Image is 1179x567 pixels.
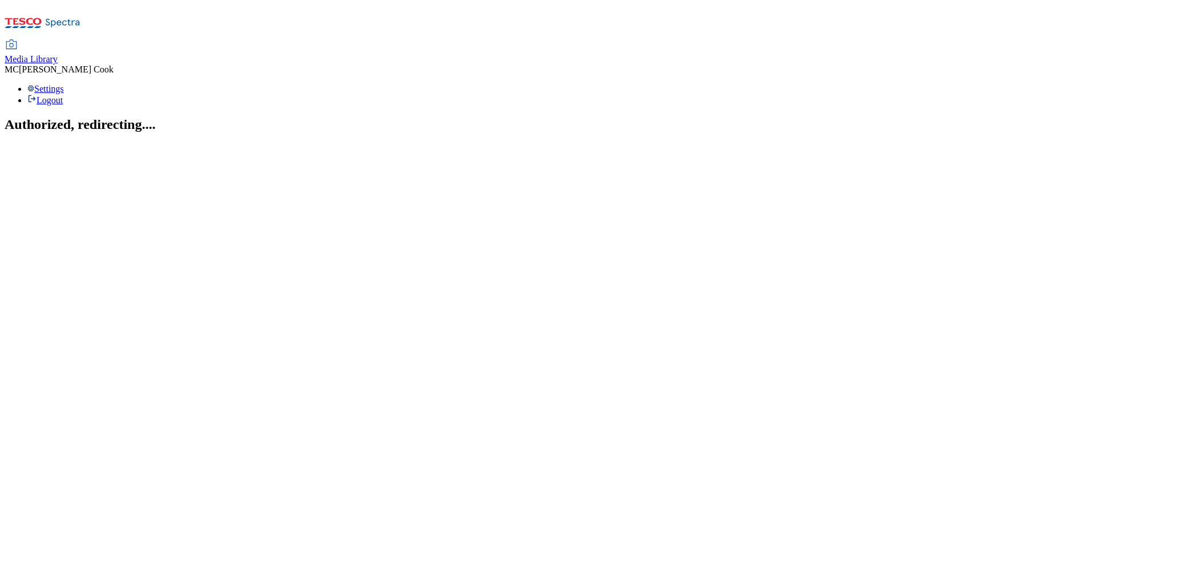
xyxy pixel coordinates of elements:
span: MC [5,64,19,74]
h2: Authorized, redirecting.... [5,117,1174,132]
a: Settings [27,84,64,94]
a: Media Library [5,40,58,64]
a: Logout [27,95,63,105]
span: Media Library [5,54,58,64]
span: [PERSON_NAME] Cook [19,64,114,74]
